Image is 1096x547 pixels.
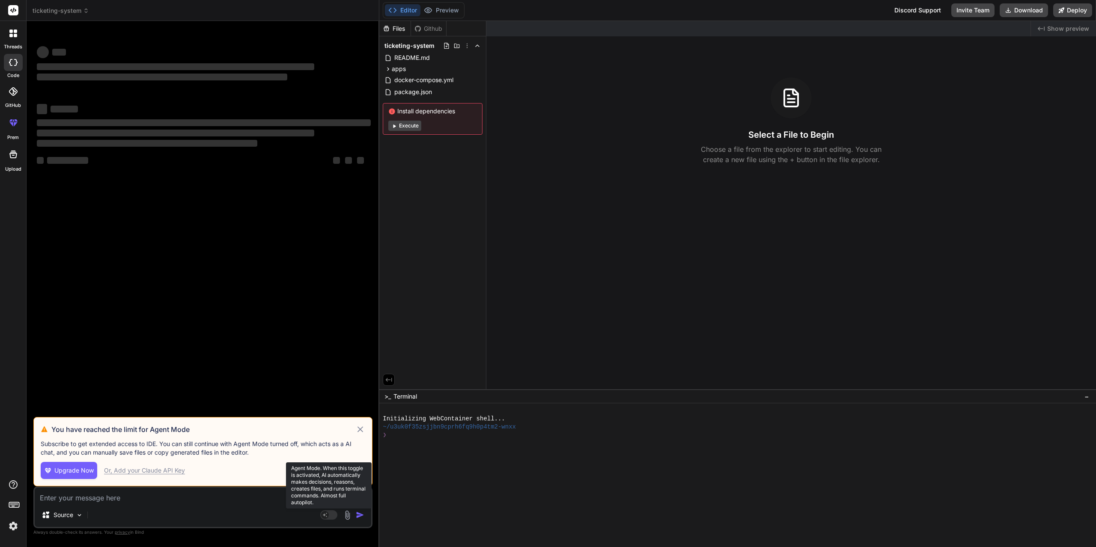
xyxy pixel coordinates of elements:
[5,102,21,109] label: GitHub
[356,511,364,519] img: icon
[383,431,387,439] span: ❯
[420,4,462,16] button: Preview
[393,392,417,401] span: Terminal
[7,72,19,79] label: code
[104,466,185,475] div: Or, Add your Claude API Key
[5,166,21,173] label: Upload
[7,134,19,141] label: prem
[392,65,406,73] span: apps
[115,529,130,535] span: privacy
[76,512,83,519] img: Pick Models
[51,424,355,435] h3: You have reached the limit for Agent Mode
[388,121,421,131] button: Execute
[695,144,887,165] p: Choose a file from the explorer to start editing. You can create a new file using the + button in...
[345,157,352,164] span: ‌
[384,392,391,401] span: >_
[319,510,339,520] button: Agent Mode. When this toggle is activated, AI automatically makes decisions, reasons, creates fil...
[393,75,454,85] span: docker-compose.yml
[37,46,49,58] span: ‌
[33,528,372,536] p: Always double-check its answers. Your in Bind
[54,511,73,519] p: Source
[6,519,21,533] img: settings
[1047,24,1089,33] span: Show preview
[357,157,364,164] span: ‌
[37,63,314,70] span: ‌
[1084,392,1089,401] span: −
[37,157,44,164] span: ‌
[388,107,477,115] span: Install dependencies
[951,3,995,17] button: Invite Team
[748,129,834,141] h3: Select a File to Begin
[37,119,371,126] span: ‌
[1053,3,1092,17] button: Deploy
[379,24,411,33] div: Files
[383,423,516,431] span: ~/u3uk0f35zsjjbn9cprh6fq9h0p4tm2-wnxx
[41,462,97,479] button: Upgrade Now
[1083,390,1091,403] button: −
[51,106,78,112] span: ‌
[41,440,365,457] p: Subscribe to get extended access to IDE. You can still continue with Agent Mode turned off, which...
[384,41,435,50] span: ticketing-system
[342,510,352,520] img: attachment
[393,53,431,63] span: README.md
[1000,3,1048,17] button: Download
[383,415,505,423] span: Initializing WebContainer shell...
[333,157,340,164] span: ‌
[52,49,66,56] span: ‌
[37,74,287,80] span: ‌
[37,130,314,136] span: ‌
[4,43,22,50] label: threads
[47,157,88,164] span: ‌
[35,488,371,503] textarea: To enrich screen reader interactions, please activate Accessibility in Grammarly extension settings
[393,87,433,97] span: package.json
[889,3,946,17] div: Discord Support
[33,6,89,15] span: ticketing-system
[385,4,420,16] button: Editor
[37,104,47,114] span: ‌
[54,466,94,475] span: Upgrade Now
[37,140,257,147] span: ‌
[411,24,446,33] div: Github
